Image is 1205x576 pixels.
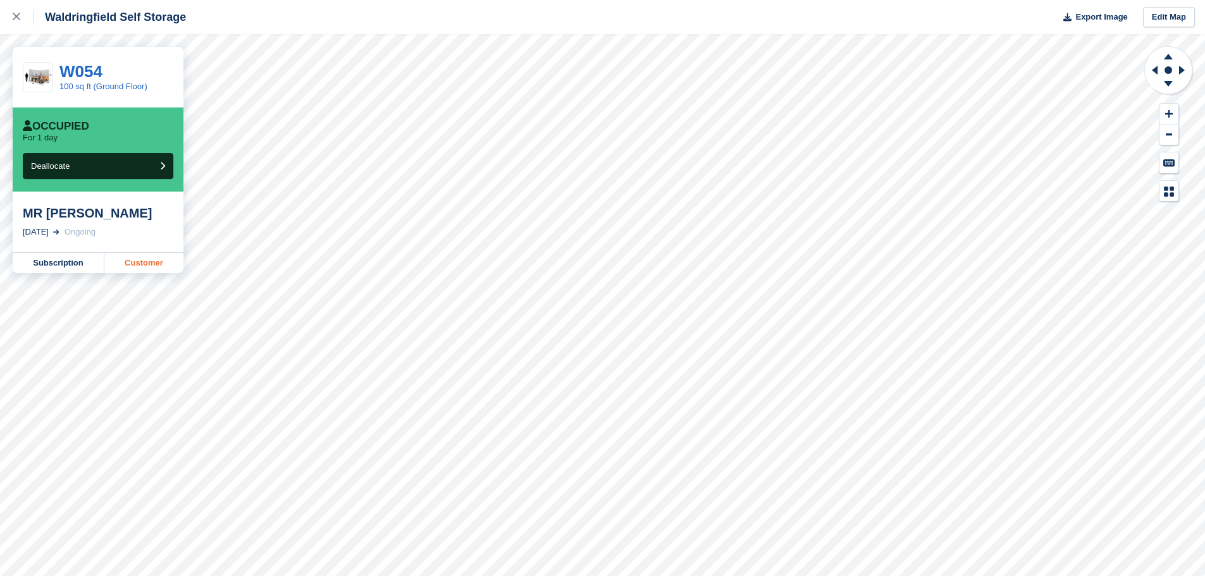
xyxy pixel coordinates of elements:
[1056,7,1128,28] button: Export Image
[1075,11,1127,23] span: Export Image
[23,226,49,238] div: [DATE]
[23,205,173,221] div: MR [PERSON_NAME]
[31,161,70,171] span: Deallocate
[23,153,173,179] button: Deallocate
[53,230,59,235] img: arrow-right-light-icn-cde0832a797a2874e46488d9cf13f60e5c3a73dbe684e267c42b8395dfbc2abf.svg
[1143,7,1195,28] a: Edit Map
[104,253,183,273] a: Customer
[1159,152,1178,173] button: Keyboard Shortcuts
[59,62,102,81] a: W054
[1159,181,1178,202] button: Map Legend
[1159,104,1178,125] button: Zoom In
[23,120,89,133] div: Occupied
[23,133,58,143] p: For 1 day
[23,66,53,89] img: 100-sqft-unit.jpg
[1159,125,1178,145] button: Zoom Out
[34,9,186,25] div: Waldringfield Self Storage
[65,226,96,238] div: Ongoing
[59,82,147,91] a: 100 sq ft (Ground Floor)
[13,253,104,273] a: Subscription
